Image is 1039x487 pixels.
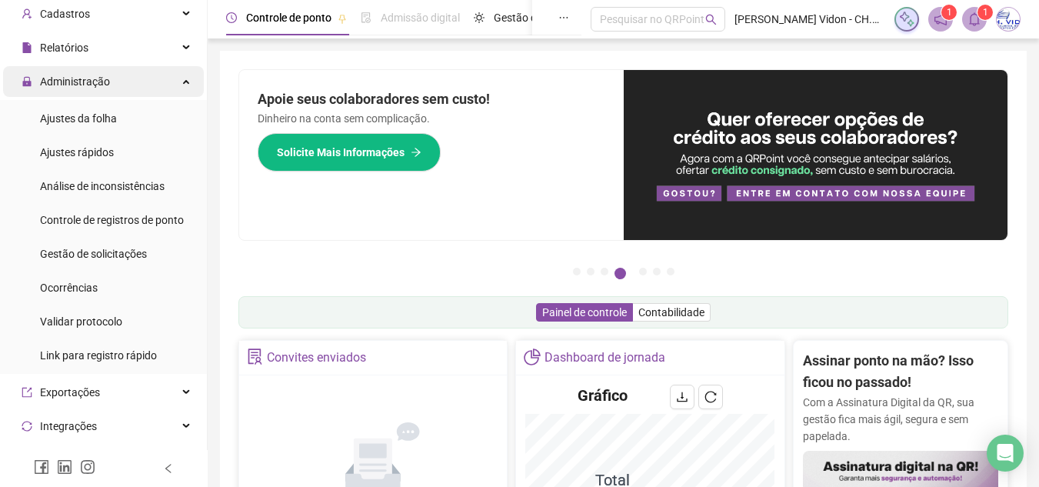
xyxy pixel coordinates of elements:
[40,420,97,432] span: Integrações
[614,268,626,279] button: 4
[705,14,717,25] span: search
[987,435,1024,472] div: Open Intercom Messenger
[542,306,627,319] span: Painel de controle
[934,12,947,26] span: notification
[34,459,49,475] span: facebook
[734,11,885,28] span: [PERSON_NAME] Vidon - CH.VIDON ESP, SERV. E EQUIP. FERROVIÁRIO
[246,12,331,24] span: Controle de ponto
[494,12,571,24] span: Gestão de férias
[40,75,110,88] span: Administração
[22,42,32,53] span: file
[40,8,90,20] span: Cadastros
[676,391,688,403] span: download
[338,14,347,23] span: pushpin
[40,282,98,294] span: Ocorrências
[22,76,32,87] span: lock
[40,386,100,399] span: Exportações
[22,8,32,19] span: user-add
[578,385,628,406] h4: Gráfico
[967,12,981,26] span: bell
[704,391,717,403] span: reload
[40,112,117,125] span: Ajustes da folha
[258,88,605,110] h2: Apoie seus colaboradores sem custo!
[653,268,661,275] button: 6
[258,110,605,127] p: Dinheiro na conta sem complicação.
[947,7,952,18] span: 1
[226,12,237,23] span: clock-circle
[163,463,174,474] span: left
[558,12,569,23] span: ellipsis
[40,349,157,362] span: Link para registro rápido
[277,144,405,161] span: Solicite Mais Informações
[80,459,95,475] span: instagram
[267,345,366,371] div: Convites enviados
[601,268,608,275] button: 3
[667,268,674,275] button: 7
[544,345,665,371] div: Dashboard de jornada
[977,5,993,20] sup: 1
[40,214,184,226] span: Controle de registros de ponto
[587,268,594,275] button: 2
[22,387,32,398] span: export
[40,146,114,158] span: Ajustes rápidos
[40,315,122,328] span: Validar protocolo
[524,349,540,365] span: pie-chart
[381,12,460,24] span: Admissão digital
[247,349,263,365] span: solution
[40,248,147,260] span: Gestão de solicitações
[22,421,32,432] span: sync
[411,147,421,158] span: arrow-right
[40,42,88,54] span: Relatórios
[57,459,72,475] span: linkedin
[624,70,1008,240] img: banner%2Fa8ee1423-cce5-4ffa-a127-5a2d429cc7d8.png
[474,12,485,23] span: sun
[258,133,441,172] button: Solicite Mais Informações
[573,268,581,275] button: 1
[639,268,647,275] button: 5
[803,350,998,394] h2: Assinar ponto na mão? Isso ficou no passado!
[638,306,704,319] span: Contabilidade
[361,12,371,23] span: file-done
[898,11,915,28] img: sparkle-icon.fc2bf0ac1784a2077858766a79e2daf3.svg
[983,7,988,18] span: 1
[997,8,1020,31] img: 30584
[941,5,957,20] sup: 1
[40,180,165,192] span: Análise de inconsistências
[803,394,998,445] p: Com a Assinatura Digital da QR, sua gestão fica mais ágil, segura e sem papelada.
